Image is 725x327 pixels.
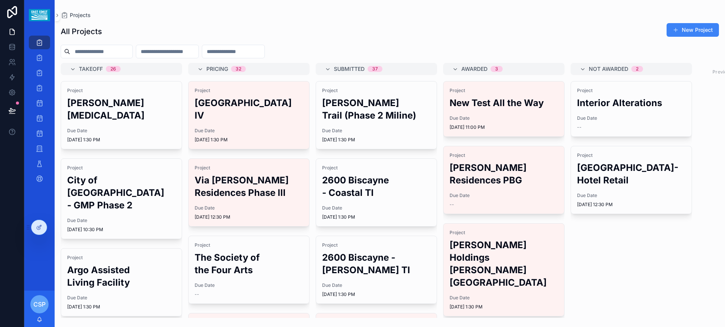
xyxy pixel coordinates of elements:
[61,248,182,316] a: ProjectArgo Assisted Living FacilityDue Date[DATE] 1:30 PM
[577,192,686,199] span: Due Date
[322,128,431,134] span: Due Date
[322,174,431,199] h2: 2600 Biscayne - Coastal TI
[322,282,431,288] span: Due Date
[571,146,692,214] a: Project[GEOGRAPHIC_DATA]- Hotel RetailDue Date[DATE] 12:30 PM
[589,65,628,73] span: Not Awarded
[195,165,303,171] span: Project
[79,65,103,73] span: Takeoff
[322,251,431,276] h2: 2600 Biscayne - [PERSON_NAME] TI
[67,128,176,134] span: Due Date
[450,295,558,301] span: Due Date
[67,137,176,143] span: [DATE] 1:30 PM
[67,295,176,301] span: Due Date
[61,81,182,149] a: Project[PERSON_NAME][MEDICAL_DATA]Due Date[DATE] 1:30 PM
[195,128,303,134] span: Due Date
[67,165,176,171] span: Project
[67,88,176,94] span: Project
[206,65,228,73] span: Pricing
[195,174,303,199] h2: Via [PERSON_NAME] Residences Phase lll
[443,81,565,137] a: ProjectNew Test All the WayDue Date[DATE] 11:00 PM
[195,137,303,143] span: [DATE] 1:30 PM
[188,158,310,227] a: ProjectVia [PERSON_NAME] Residences Phase lllDue Date[DATE] 12:30 PM
[577,124,582,130] span: --
[67,174,176,211] h2: City of [GEOGRAPHIC_DATA] - GMP Phase 2
[450,230,558,236] span: Project
[322,88,431,94] span: Project
[188,81,310,149] a: Project[GEOGRAPHIC_DATA] IVDue Date[DATE] 1:30 PM
[577,115,686,121] span: Due Date
[195,97,303,122] h2: [GEOGRAPHIC_DATA] IV
[450,161,558,186] h2: [PERSON_NAME] Residences PBG
[67,304,176,310] span: [DATE] 1:30 PM
[443,223,565,316] a: Project[PERSON_NAME] Holdings [PERSON_NAME][GEOGRAPHIC_DATA]Due Date[DATE] 1:30 PM
[450,124,558,130] span: [DATE] 11:00 PM
[450,192,558,199] span: Due Date
[24,30,55,196] div: scrollable content
[61,158,182,239] a: ProjectCity of [GEOGRAPHIC_DATA] - GMP Phase 2Due Date[DATE] 10:30 PM
[571,81,692,137] a: ProjectInterior AlterationsDue Date--
[195,242,303,248] span: Project
[316,81,437,149] a: Project[PERSON_NAME] Trail (Phase 2 Miline)Due Date[DATE] 1:30 PM
[450,152,558,158] span: Project
[188,236,310,304] a: ProjectThe Society of the Four ArtsDue Date--
[316,236,437,304] a: Project2600 Biscayne - [PERSON_NAME] TIDue Date[DATE] 1:30 PM
[67,217,176,224] span: Due Date
[450,88,558,94] span: Project
[577,97,686,109] h2: Interior Alterations
[450,97,558,109] h2: New Test All the Way
[61,11,91,19] a: Projects
[322,137,431,143] span: [DATE] 1:30 PM
[495,66,498,72] div: 3
[195,88,303,94] span: Project
[195,282,303,288] span: Due Date
[450,202,454,208] span: --
[443,146,565,214] a: Project[PERSON_NAME] Residences PBGDue Date--
[195,291,199,297] span: --
[322,242,431,248] span: Project
[195,251,303,276] h2: The Society of the Four Arts
[67,97,176,122] h2: [PERSON_NAME][MEDICAL_DATA]
[636,66,639,72] div: 2
[322,205,431,211] span: Due Date
[67,264,176,289] h2: Argo Assisted Living Facility
[195,205,303,211] span: Due Date
[450,239,558,289] h2: [PERSON_NAME] Holdings [PERSON_NAME][GEOGRAPHIC_DATA]
[33,300,46,309] span: CSP
[450,304,558,310] span: [DATE] 1:30 PM
[110,66,116,72] div: 26
[334,65,365,73] span: Submitted
[61,26,102,37] h1: All Projects
[577,161,686,186] h2: [GEOGRAPHIC_DATA]- Hotel Retail
[372,66,378,72] div: 37
[577,152,686,158] span: Project
[322,214,431,220] span: [DATE] 1:30 PM
[322,165,431,171] span: Project
[577,202,686,208] span: [DATE] 12:30 PM
[667,23,719,37] button: New Project
[70,11,91,19] span: Projects
[316,158,437,227] a: Project2600 Biscayne - Coastal TIDue Date[DATE] 1:30 PM
[67,255,176,261] span: Project
[461,65,488,73] span: Awarded
[29,9,50,21] img: App logo
[577,88,686,94] span: Project
[67,227,176,233] span: [DATE] 10:30 PM
[236,66,241,72] div: 32
[322,291,431,297] span: [DATE] 1:30 PM
[322,97,431,122] h2: [PERSON_NAME] Trail (Phase 2 Miline)
[195,214,303,220] span: [DATE] 12:30 PM
[450,115,558,121] span: Due Date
